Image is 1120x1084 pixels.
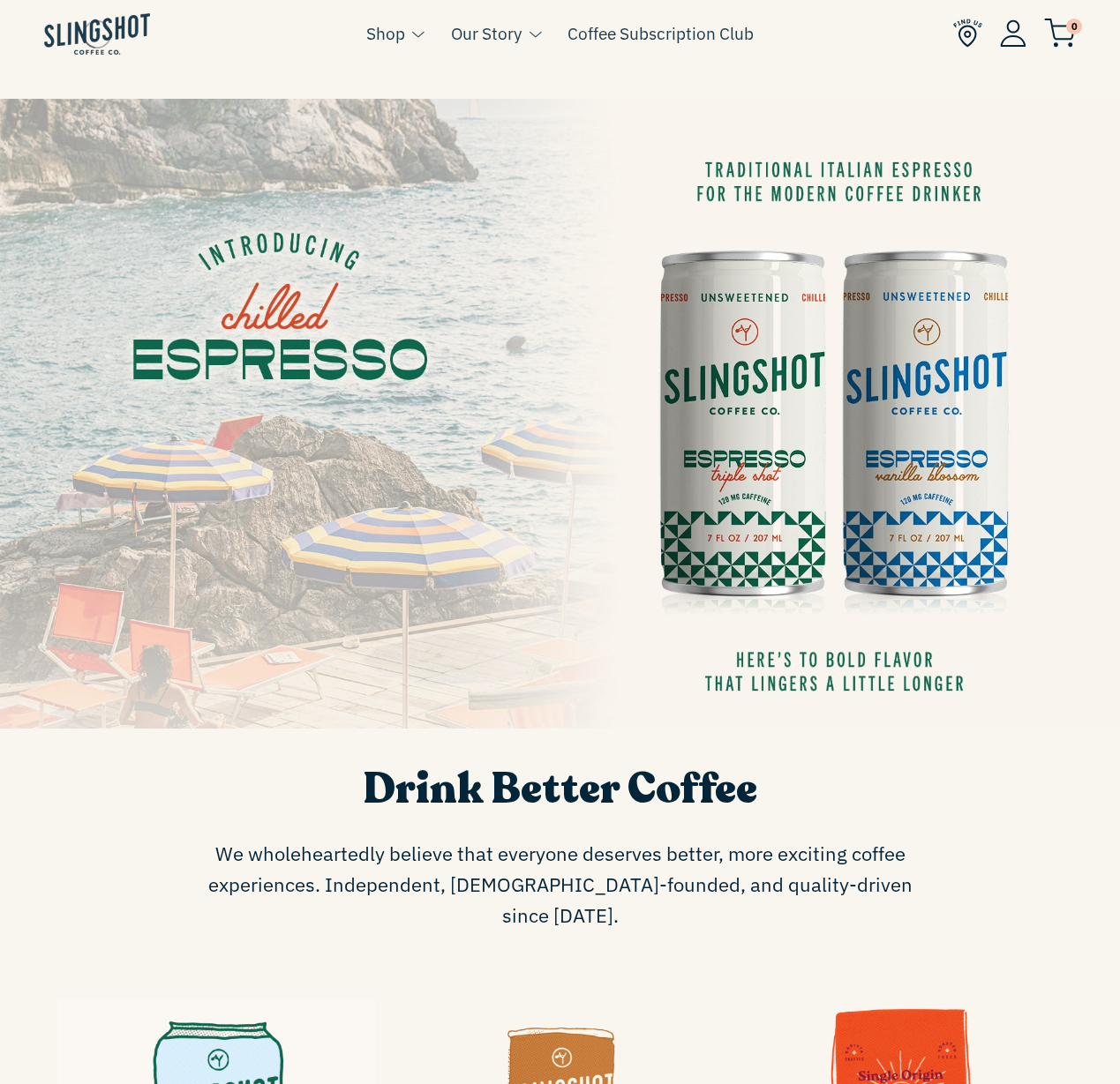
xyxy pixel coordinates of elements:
span: We wholeheartedly believe that everyone deserves better, more exciting coffee experiences. Indepe... [199,838,922,931]
a: Our Story [451,20,522,47]
a: Shop [366,20,405,47]
img: Find Us [953,19,982,48]
a: 0 [1044,23,1076,44]
img: Account [1000,19,1026,47]
img: cart [1044,19,1076,48]
a: Coffee Subscription Club [568,20,754,47]
span: 0 [1066,19,1082,34]
span: Drink Better Coffee [363,760,757,818]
